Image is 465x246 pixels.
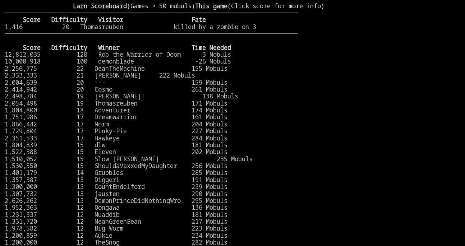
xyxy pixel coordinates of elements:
[5,162,227,170] a: 1,530,550 15 ShouldaVaxxedMyDaughter 256 Mobuls
[73,2,127,10] b: Larn Scoreboard
[5,3,298,234] larn: (Games > 50 mobuls) (Click score for more info) Click on a score for more information ---- Reload...
[5,217,227,226] a: 1,331,720 12 MeanGreenBean 217 Mobuls
[5,210,227,219] a: 1,231,337 12 Muaddib 181 Mobuls
[5,203,227,212] a: 1,952,363 12 Oongawa 136 Mobuls
[5,106,227,114] a: 1,804,800 18 Adventurer 174 Mobuls
[5,57,231,65] a: 10,000,918 100 demonblade -26 Mobuls
[5,155,253,163] a: 1,510,052 15 Slow [PERSON_NAME] 235 Mobuls
[5,148,227,156] a: 1,522,388 15 Eleven 202 Mobuls
[5,231,227,240] a: 1,200,859 12 Aukie 234 Mobuls
[5,99,227,107] a: 2,054,498 19 Thomasreuben 171 Mobuls
[5,224,227,232] a: 1,978,582 12 Big Worm 223 Mobuls
[5,127,227,135] a: 1,729,804 17 Pinky-Pie 227 Mobuls
[5,50,231,59] a: 12,812,035 128 Rob the Warrior of Doom 3 Mobuls
[5,168,227,177] a: 1,401,179 14 Grubbles 285 Mobuls
[23,43,231,52] b: Score Difficulty Winner Time Needed
[5,134,227,142] a: 2,351,533 17 Hawkeye 284 Mobuls
[5,71,195,79] a: 2,333,333 21 [PERSON_NAME] 222 Mobuls
[5,141,227,149] a: 1,804,839 15 dlw 181 Mobuls
[5,196,227,205] a: 2,626,262 13 DemonPrinceDidNothingWro 295 Mobuls
[5,23,256,31] a: 1,416 20 Thomasreuben killed by a zombie on 3
[5,64,227,73] a: 2,256,775 22 DeanTheMachine 155 Mobuls
[5,176,227,184] a: 1,357,387 13 Diggeri 191 Mobuls
[195,2,227,10] b: This game
[5,85,227,93] a: 2,414,942 20 Cosmo 261 Mobuls
[5,113,227,121] a: 1,751,986 17 Dreamwarrior 161 Mobuls
[5,190,227,198] a: 1,307,732 13 jausten 290 Mobuls
[23,15,206,24] b: Score Difficulty Visitor Fate
[5,92,238,100] a: 2,498,784 19 [PERSON_NAME]! 138 Mobuls
[5,78,227,87] a: 2,004,639 20 --- 159 Mobuls
[5,120,227,128] a: 1,866,442 17 Norm 204 Mobuls
[5,182,227,191] a: 1,300,000 13 CountEndelford 239 Mobuls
